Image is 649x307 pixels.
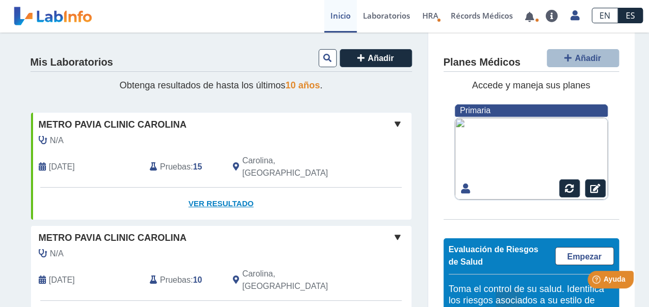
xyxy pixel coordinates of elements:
span: Añadir [368,54,394,63]
button: Añadir [340,49,412,67]
span: Pruebas [160,274,191,286]
a: Ver Resultado [31,188,411,220]
span: 2025-09-15 [49,161,75,173]
a: ES [618,8,643,23]
button: Añadir [547,49,619,67]
span: N/A [50,134,64,147]
div: : [142,155,225,179]
span: Carolina, PR [242,268,356,293]
span: Pruebas [160,161,191,173]
a: Empezar [555,247,614,265]
span: HRA [422,10,438,21]
h4: Planes Médicos [444,56,520,69]
span: Empezar [567,252,601,261]
span: Metro Pavia Clinic Carolina [39,118,187,132]
span: Añadir [575,54,601,63]
span: Metro Pavia Clinic Carolina [39,231,187,245]
span: Obtenga resultados de hasta los últimos . [119,80,322,90]
span: N/A [50,248,64,260]
b: 15 [193,162,202,171]
span: Carolina, PR [242,155,356,179]
b: 10 [193,275,202,284]
span: Accede y maneja sus planes [472,80,590,90]
iframe: Help widget launcher [557,267,638,296]
h4: Mis Laboratorios [30,56,113,69]
span: Primaria [460,106,490,115]
span: Evaluación de Riesgos de Salud [449,245,539,266]
span: 2025-05-12 [49,274,75,286]
span: 10 años [286,80,320,90]
div: : [142,268,225,293]
a: EN [592,8,618,23]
